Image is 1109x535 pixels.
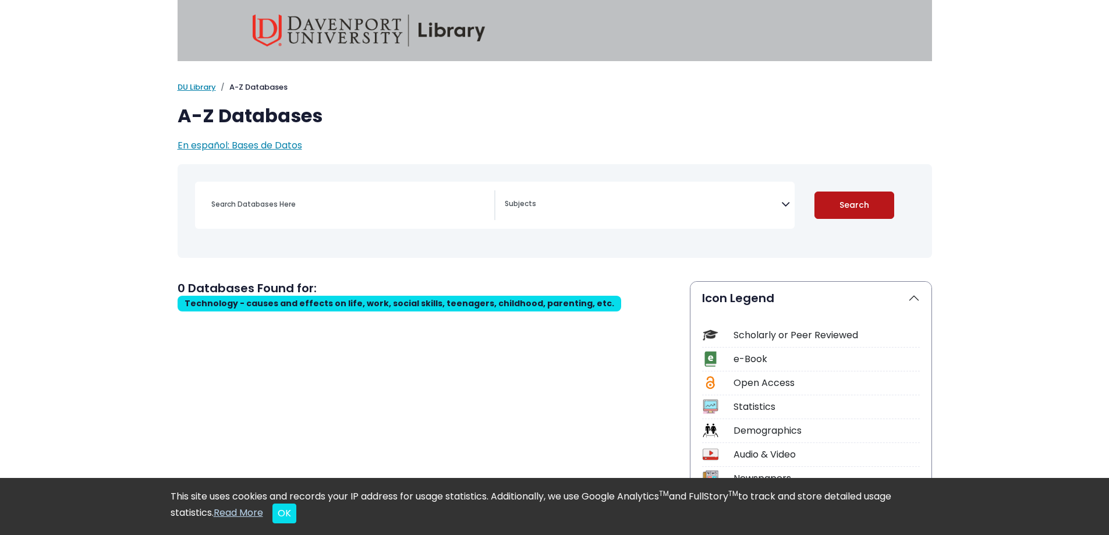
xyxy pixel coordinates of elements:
[178,164,932,258] nav: Search filters
[505,200,781,210] textarea: Search
[178,82,216,93] a: DU Library
[734,424,920,438] div: Demographics
[728,488,738,498] sup: TM
[216,82,288,93] li: A-Z Databases
[178,105,932,127] h1: A-Z Databases
[659,488,669,498] sup: TM
[703,351,718,367] img: Icon e-Book
[703,399,718,414] img: Icon Statistics
[253,15,486,47] img: Davenport University Library
[703,447,718,462] img: Icon Audio & Video
[814,192,894,219] button: Submit for Search Results
[734,472,920,486] div: Newspapers
[703,423,718,438] img: Icon Demographics
[734,376,920,390] div: Open Access
[690,282,931,314] button: Icon Legend
[178,82,932,93] nav: breadcrumb
[171,490,939,523] div: This site uses cookies and records your IP address for usage statistics. Additionally, we use Goo...
[703,470,718,486] img: Icon Newspapers
[703,375,718,391] img: Icon Open Access
[703,327,718,343] img: Icon Scholarly or Peer Reviewed
[734,400,920,414] div: Statistics
[272,504,296,523] button: Close
[204,196,494,212] input: Search database by title or keyword
[734,328,920,342] div: Scholarly or Peer Reviewed
[214,506,263,519] a: Read More
[178,280,317,296] span: 0 Databases Found for:
[734,352,920,366] div: e-Book
[185,297,614,309] span: Technology - causes and effects on life, work, social skills, teenagers, childhood, parenting, etc.
[734,448,920,462] div: Audio & Video
[178,139,302,152] a: En español: Bases de Datos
